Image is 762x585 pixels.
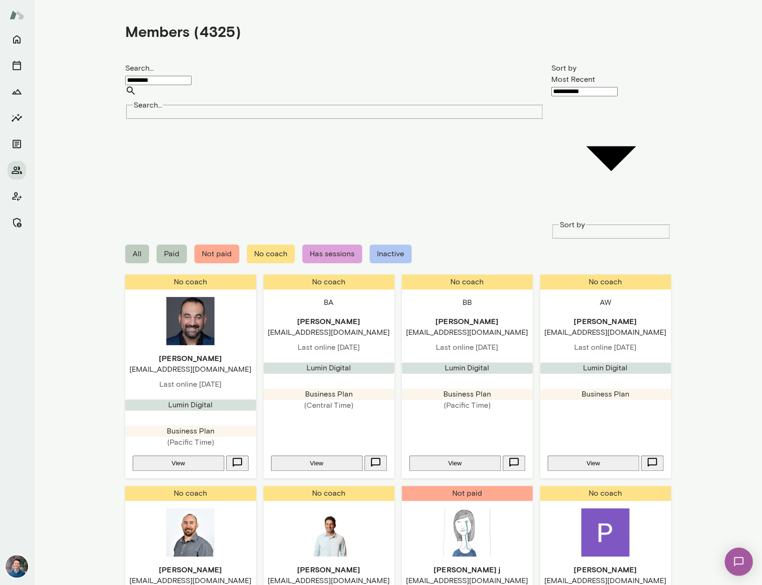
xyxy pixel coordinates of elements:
button: View [271,455,363,471]
button: Home [7,30,26,49]
span: Search... [134,101,162,109]
label: Search... [125,64,154,72]
button: Documents [7,135,26,153]
h6: [PERSON_NAME] [263,316,394,327]
div: BA [324,297,334,308]
h6: [PERSON_NAME] [263,564,394,575]
span: No coach [125,274,256,289]
span: No coach [402,274,533,289]
span: Last online [DATE] [263,342,394,353]
span: Lumin Digital [168,400,213,409]
button: Members [7,161,26,180]
h6: [PERSON_NAME] [540,564,671,575]
h4: Members (4325) [125,22,241,40]
img: Payam Nael [305,508,353,556]
img: Shahrzad j [443,508,491,556]
span: Not paid [402,486,533,501]
button: View [548,455,639,471]
span: No coach [540,274,671,289]
span: Last online [DATE] [402,342,533,353]
span: Business Plan [305,390,353,398]
div: BB [463,297,472,308]
button: Client app [7,187,26,206]
h6: [PERSON_NAME] [125,564,256,575]
span: [EMAIL_ADDRESS][DOMAIN_NAME] [263,327,394,338]
span: Lumin Digital [306,363,351,372]
span: Not paid [194,245,239,263]
span: Last online [DATE] [540,342,671,353]
span: No coach [263,274,394,289]
span: (Pacific Time) [402,400,533,411]
span: Paid [157,245,187,263]
span: (Pacific Time) [125,437,256,448]
button: View [409,455,501,471]
div: AW [600,297,611,308]
img: Priscilla Romero [581,508,629,556]
h6: [PERSON_NAME] [125,353,256,364]
span: Inactive [370,245,412,263]
span: No coach [125,486,256,501]
span: No coach [540,486,671,501]
img: Jerry Crow [166,508,214,556]
button: View [133,455,224,471]
span: Last online [DATE] [125,379,256,390]
span: Lumin Digital [445,363,489,372]
h6: [PERSON_NAME] [540,316,671,327]
span: [EMAIL_ADDRESS][DOMAIN_NAME] [125,364,256,375]
h6: [PERSON_NAME] [402,316,533,327]
button: Manage [7,213,26,232]
span: Sort by [560,220,585,229]
label: Sort by [551,64,577,72]
span: [EMAIL_ADDRESS][DOMAIN_NAME] [540,327,671,338]
span: No coach [247,245,295,263]
h6: [PERSON_NAME] j [402,564,533,575]
span: Has sessions [302,245,362,263]
span: Lumin Digital [583,363,627,372]
span: (Central Time) [263,400,394,411]
img: Alex Yu [6,555,28,578]
span: All [125,245,149,263]
button: Sessions [7,56,26,75]
span: [EMAIL_ADDRESS][DOMAIN_NAME] [402,327,533,338]
div: Most Recent [551,74,671,85]
button: Growth Plan [7,82,26,101]
img: Mento [9,6,24,24]
img: Atif Sabawi [166,297,214,345]
span: No coach [263,486,394,501]
span: Business Plan [582,390,629,398]
button: Insights [7,108,26,127]
span: Business Plan [443,390,491,398]
span: Business Plan [167,426,214,435]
